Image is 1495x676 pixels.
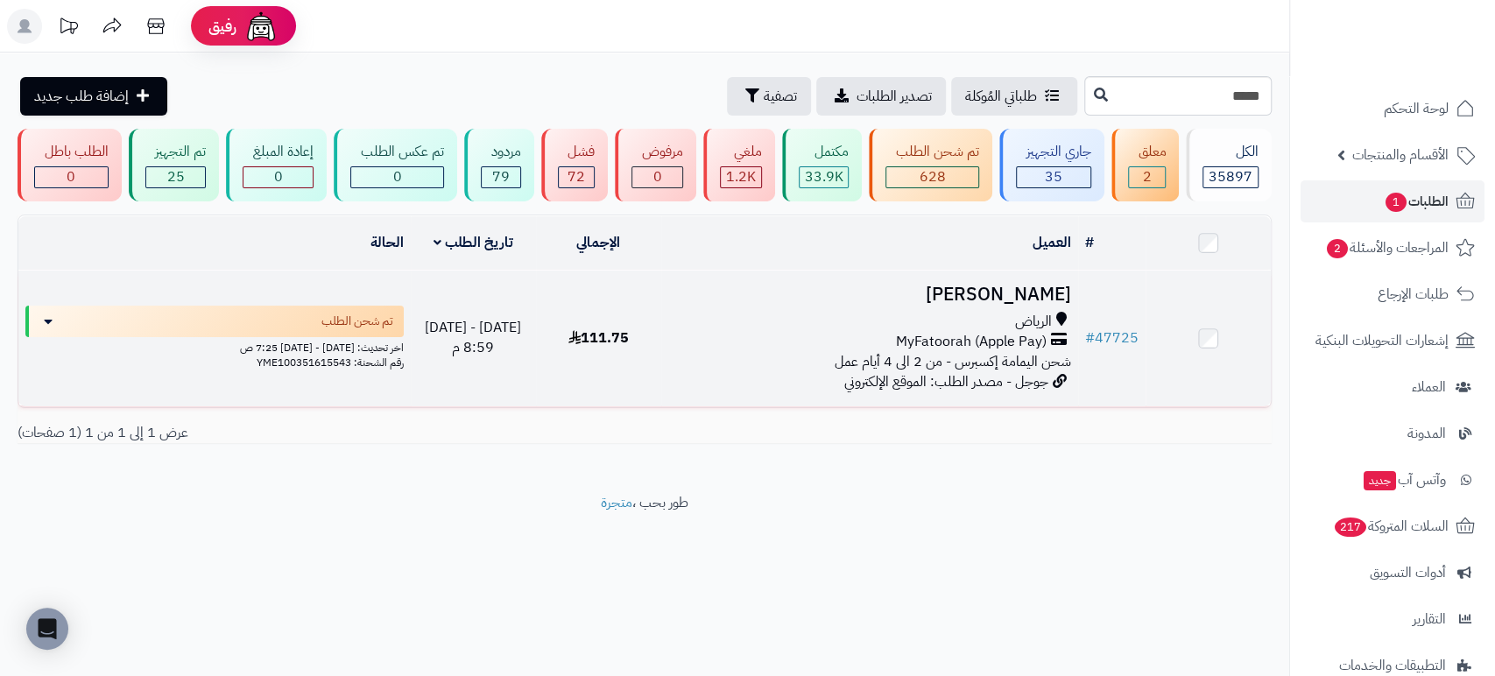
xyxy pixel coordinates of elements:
[1301,227,1484,269] a: المراجعات والأسئلة2
[1384,189,1449,214] span: الطلبات
[146,167,206,187] div: 25
[46,9,90,48] a: تحديثات المنصة
[896,332,1047,352] span: MyFatoorah (Apple Pay)
[632,167,682,187] div: 0
[799,142,850,162] div: مكتمل
[1016,142,1091,162] div: جاري التجهيز
[568,327,629,349] span: 111.75
[800,167,849,187] div: 33898
[1301,273,1484,315] a: طلبات الإرجاع
[844,371,1048,392] span: جوجل - مصدر الطلب: الموقع الإلكتروني
[145,142,207,162] div: تم التجهيز
[392,166,401,187] span: 0
[35,167,108,187] div: 0
[1301,552,1484,594] a: أدوات التسويق
[243,167,313,187] div: 0
[1108,129,1183,201] a: معلق 2
[720,142,762,162] div: ملغي
[1128,142,1167,162] div: معلق
[34,86,129,107] span: إضافة طلب جديد
[492,166,510,187] span: 79
[321,313,393,330] span: تم شحن الطلب
[1017,167,1090,187] div: 35
[653,166,662,187] span: 0
[350,142,444,162] div: تم عكس الطلب
[1085,327,1095,349] span: #
[1202,142,1259,162] div: الكل
[1376,46,1478,83] img: logo-2.png
[1301,459,1484,501] a: وآتس آبجديد
[243,142,314,162] div: إعادة المبلغ
[611,129,700,201] a: مرفوض 0
[25,337,404,356] div: اخر تحديث: [DATE] - [DATE] 7:25 ص
[1301,366,1484,408] a: العملاء
[538,129,612,201] a: فشل 72
[668,285,1071,305] h3: [PERSON_NAME]
[951,77,1077,116] a: طلباتي المُوكلة
[764,86,797,107] span: تصفية
[4,423,645,443] div: عرض 1 إلى 1 من 1 (1 صفحات)
[1362,468,1446,492] span: وآتس آب
[1352,143,1449,167] span: الأقسام والمنتجات
[167,166,185,187] span: 25
[1301,320,1484,362] a: إشعارات التحويلات البنكية
[274,166,283,187] span: 0
[700,129,779,201] a: ملغي 1.2K
[1142,166,1151,187] span: 2
[996,129,1108,201] a: جاري التجهيز 35
[1301,412,1484,454] a: المدونة
[857,86,932,107] span: تصدير الطلبات
[886,167,978,187] div: 628
[779,129,866,201] a: مكتمل 33.9K
[20,77,167,116] a: إضافة طلب جديد
[1301,88,1484,130] a: لوحة التحكم
[370,232,404,253] a: الحالة
[835,351,1071,372] span: شحن اليمامة إكسبرس - من 2 الى 4 أيام عمل
[351,167,443,187] div: 0
[865,129,996,201] a: تم شحن الطلب 628
[1333,514,1449,539] span: السلات المتروكة
[576,232,620,253] a: الإجمالي
[1085,232,1094,253] a: #
[1315,328,1449,353] span: إشعارات التحويلات البنكية
[330,129,461,201] a: تم عكس الطلب 0
[559,167,595,187] div: 72
[34,142,109,162] div: الطلب باطل
[1370,560,1446,585] span: أدوات التسويق
[1209,166,1252,187] span: 35897
[125,129,223,201] a: تم التجهيز 25
[1301,505,1484,547] a: السلات المتروكة217
[816,77,946,116] a: تصدير الطلبات
[1378,282,1449,306] span: طلبات الإرجاع
[885,142,979,162] div: تم شحن الطلب
[1325,236,1449,260] span: المراجعات والأسئلة
[1301,180,1484,222] a: الطلبات1
[222,129,330,201] a: إعادة المبلغ 0
[727,77,811,116] button: تصفية
[482,167,520,187] div: 79
[1384,96,1449,121] span: لوحة التحكم
[1327,239,1348,258] span: 2
[1301,598,1484,640] a: التقارير
[1033,232,1071,253] a: العميل
[920,166,946,187] span: 628
[1386,193,1407,212] span: 1
[965,86,1037,107] span: طلباتي المُوكلة
[434,232,513,253] a: تاريخ الطلب
[26,608,68,650] div: Open Intercom Messenger
[601,492,632,513] a: متجرة
[67,166,75,187] span: 0
[14,129,125,201] a: الطلب باطل 0
[257,355,404,370] span: رقم الشحنة: YME100351615543
[804,166,843,187] span: 33.9K
[1015,312,1052,332] span: الرياض
[243,9,279,44] img: ai-face.png
[1129,167,1166,187] div: 2
[558,142,596,162] div: فشل
[1182,129,1275,201] a: الكل35897
[1085,327,1139,349] a: #47725
[721,167,761,187] div: 1158
[1045,166,1062,187] span: 35
[568,166,585,187] span: 72
[1407,421,1446,446] span: المدونة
